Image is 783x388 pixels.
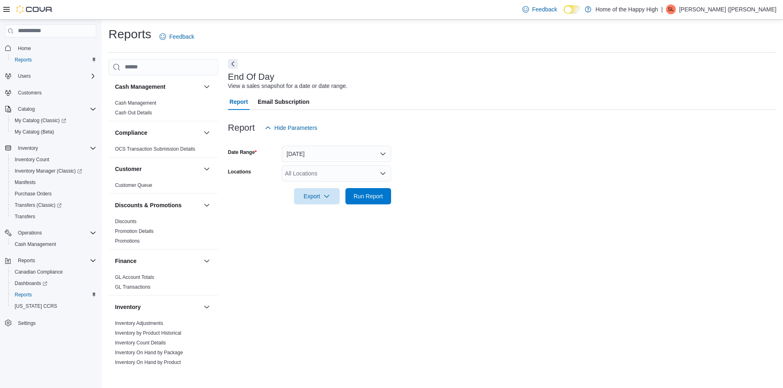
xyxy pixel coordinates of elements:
button: Cash Management [8,239,100,250]
span: Inventory Count [11,155,96,164]
span: Report [230,94,248,110]
a: Manifests [11,178,39,187]
div: Compliance [108,144,218,157]
span: Catalog [18,106,35,112]
span: Cash Management [115,100,156,106]
button: Open list of options [380,170,386,177]
a: Transfers [11,212,38,221]
span: Operations [18,230,42,236]
a: Cash Out Details [115,110,152,116]
span: Reports [15,256,96,265]
button: Operations [15,228,45,238]
button: Cash Management [202,82,212,92]
button: Inventory [115,303,200,311]
button: Compliance [202,128,212,138]
a: OCS Transaction Submission Details [115,146,195,152]
a: Cash Management [11,239,59,249]
span: Hide Parameters [274,124,317,132]
button: Next [228,59,238,69]
button: Cash Management [115,83,200,91]
span: Inventory On Hand by Package [115,349,183,356]
span: Home [18,45,31,52]
a: Promotions [115,238,140,244]
span: Transfers (Classic) [15,202,62,208]
button: Home [2,42,100,54]
span: Purchase Orders [11,189,96,199]
a: Purchase Orders [11,189,55,199]
a: Canadian Compliance [11,267,66,277]
button: Finance [202,256,212,266]
a: My Catalog (Beta) [11,127,58,137]
span: SL [668,4,674,14]
span: Transfers (Classic) [11,200,96,210]
span: Cash Management [15,241,56,248]
a: Dashboards [8,278,100,289]
h3: Report [228,123,255,133]
a: GL Account Totals [115,274,154,280]
span: Transfers [15,213,35,220]
nav: Complex example [5,39,96,350]
span: Settings [15,318,96,328]
a: Inventory Adjustments [115,320,163,326]
button: Inventory [2,142,100,154]
span: Washington CCRS [11,301,96,311]
button: Manifests [8,177,100,188]
div: Cash Management [108,98,218,121]
a: Customer Queue [115,182,152,188]
span: Canadian Compliance [11,267,96,277]
span: Manifests [15,179,35,186]
a: Inventory Count Details [115,340,166,346]
a: Reports [11,55,35,65]
span: My Catalog (Beta) [11,127,96,137]
span: Reports [11,290,96,300]
span: Discounts [115,218,137,225]
span: Reports [15,57,32,63]
a: Promotion Details [115,228,154,234]
span: Purchase Orders [15,191,52,197]
span: Email Subscription [258,94,310,110]
span: Run Report [354,192,383,200]
h3: Cash Management [115,83,166,91]
button: Operations [2,227,100,239]
h1: Reports [108,26,151,42]
button: Canadian Compliance [8,266,100,278]
a: Inventory On Hand by Product [115,360,181,365]
div: View a sales snapshot for a date or date range. [228,82,347,90]
p: | [661,4,663,14]
span: Canadian Compliance [15,269,63,275]
button: Catalog [2,103,100,115]
a: My Catalog (Classic) [8,115,100,126]
h3: End Of Day [228,72,274,82]
button: Run Report [345,188,391,204]
a: Feedback [156,28,197,45]
span: Promotion Details [115,228,154,235]
span: GL Transactions [115,284,150,290]
button: My Catalog (Beta) [8,126,100,138]
button: Inventory Count [8,154,100,165]
button: Discounts & Promotions [115,201,200,209]
button: Reports [2,255,100,266]
a: GL Transactions [115,284,150,290]
button: Export [294,188,340,204]
span: Cash Management [11,239,96,249]
span: Settings [18,320,35,327]
label: Date Range [228,149,257,156]
h3: Discounts & Promotions [115,201,181,209]
button: Reports [15,256,38,265]
button: [DATE] [282,146,391,162]
button: Reports [8,54,100,66]
a: Customers [15,88,45,98]
a: Home [15,44,34,53]
a: Feedback [519,1,560,18]
button: Customers [2,87,100,99]
span: Inventory Manager (Classic) [11,166,96,176]
button: Inventory [202,302,212,312]
span: My Catalog (Classic) [15,117,66,124]
button: Users [2,70,100,82]
button: Users [15,71,34,81]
